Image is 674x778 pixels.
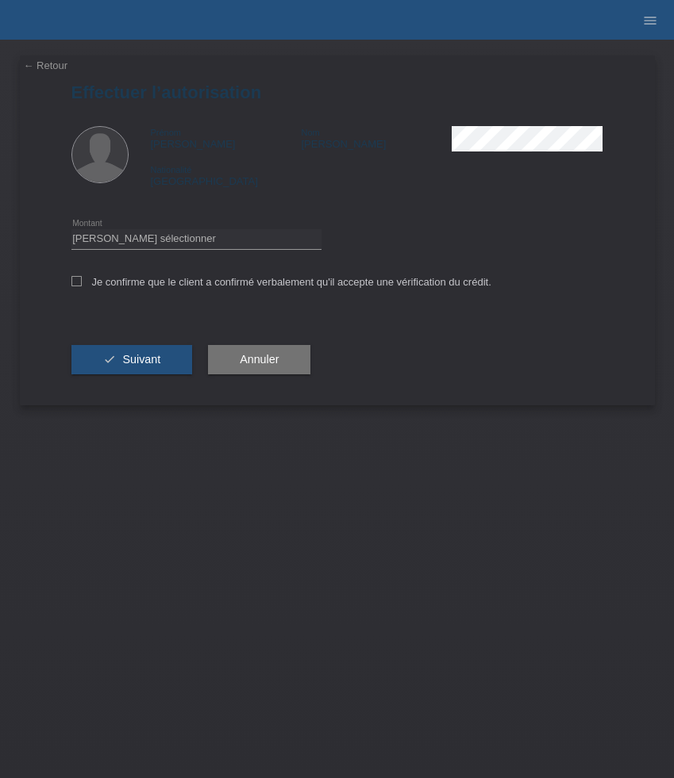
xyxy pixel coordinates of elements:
[634,15,666,25] a: menu
[122,353,160,366] span: Suivant
[151,165,192,174] span: Nationalité
[71,345,193,375] button: check Suivant
[301,126,452,150] div: [PERSON_NAME]
[151,128,182,137] span: Prénom
[642,13,658,29] i: menu
[301,128,319,137] span: Nom
[24,59,68,71] a: ← Retour
[71,82,603,102] h1: Effectuer l’autorisation
[208,345,310,375] button: Annuler
[151,163,302,187] div: [GEOGRAPHIC_DATA]
[71,276,491,288] label: Je confirme que le client a confirmé verbalement qu'il accepte une vérification du crédit.
[151,126,302,150] div: [PERSON_NAME]
[240,353,279,366] span: Annuler
[103,353,116,366] i: check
